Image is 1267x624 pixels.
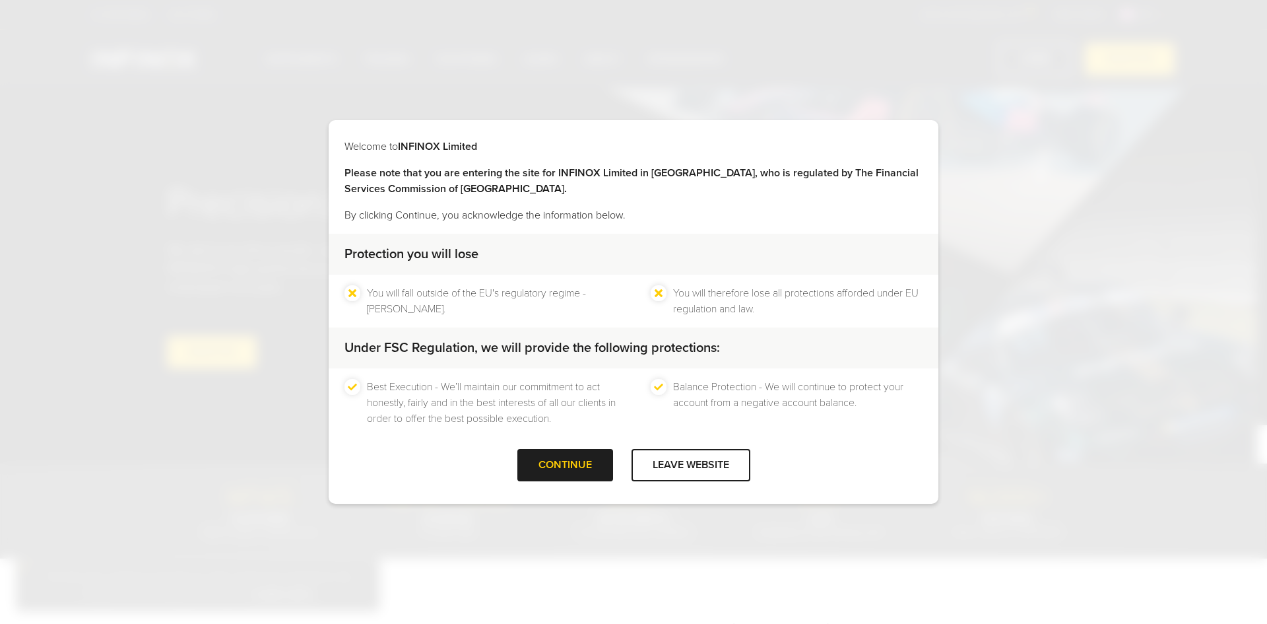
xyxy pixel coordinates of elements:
div: LEAVE WEBSITE [632,449,750,481]
strong: Under FSC Regulation, we will provide the following protections: [344,340,720,356]
p: Welcome to [344,139,923,155]
li: Best Execution - We’ll maintain our commitment to act honestly, fairly and in the best interests ... [367,379,616,427]
li: You will therefore lose all protections afforded under EU regulation and law. [673,285,923,317]
li: Balance Protection - We will continue to protect your account from a negative account balance. [673,379,923,427]
strong: Please note that you are entering the site for INFINOX Limited in [GEOGRAPHIC_DATA], who is regul... [344,166,919,195]
strong: INFINOX Limited [398,140,477,153]
div: CONTINUE [517,449,613,481]
li: You will fall outside of the EU's regulatory regime - [PERSON_NAME]. [367,285,616,317]
p: By clicking Continue, you acknowledge the information below. [344,207,923,223]
strong: Protection you will lose [344,246,478,262]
